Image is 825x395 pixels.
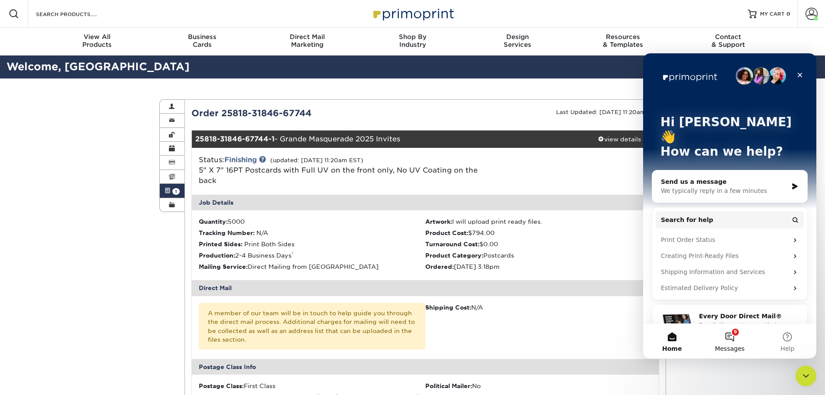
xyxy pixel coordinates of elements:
div: view details [581,135,659,144]
li: Postcards [425,251,652,260]
a: Shop ByIndustry [360,28,465,55]
span: 0 [786,11,790,17]
span: View All [45,33,150,41]
small: (updated: [DATE] 11:20am EST) [270,157,363,163]
div: Order 25818-31846-67744 [185,107,425,120]
span: Design [465,33,570,41]
strong: Production: [199,252,235,259]
img: Primoprint [369,4,456,23]
div: & Support [676,33,781,49]
iframe: Intercom live chat [643,53,816,359]
strong: Quantity: [199,218,228,225]
li: Direct Mailing from [GEOGRAPHIC_DATA] [199,262,425,271]
span: Business [149,33,255,41]
strong: 25818-31846-67744-1 [195,135,275,143]
li: [DATE] 3:18pm [425,262,652,271]
span: Direct Mail [255,33,360,41]
iframe: Google Customer Reviews [2,369,74,392]
div: & Templates [570,33,676,49]
strong: Tracking Number: [199,229,255,236]
div: Cards [149,33,255,49]
li: I will upload print ready files. [425,217,652,226]
div: - Grande Masquerade 2025 Invites [192,131,581,148]
li: $0.00 [425,240,652,248]
strong: Ordered: [425,263,454,270]
span: Contact [676,33,781,41]
a: Resources& Templates [570,28,676,55]
div: A member of our team will be in touch to help guide you through the direct mail process. Addition... [199,303,425,350]
a: Contact& Support [676,28,781,55]
a: 5" X 7" 16PT Postcards with Full UV on the front only, No UV Coating on the back [199,166,478,185]
a: Direct MailMarketing [255,28,360,55]
li: No [425,382,652,390]
span: MY CART [760,10,785,18]
strong: Artwork: [425,218,452,225]
small: Last Updated: [DATE] 11:20am EST [556,109,659,115]
div: Services [465,33,570,49]
div: Status: [192,155,503,186]
span: Resources [570,33,676,41]
strong: Turnaround Cost: [425,241,479,248]
div: Products [45,33,150,49]
strong: Product Category: [425,252,483,259]
span: Shop By [360,33,465,41]
div: Industry [360,33,465,49]
a: View AllProducts [45,28,150,55]
div: Job Details [192,195,659,210]
div: Postage Class Info [192,359,659,375]
span: Print Both Sides [244,241,294,248]
div: Direct Mail [192,280,659,296]
strong: Postage Class: [199,382,244,389]
li: 5000 [199,217,425,226]
strong: Shipping Cost: [425,304,471,311]
span: N/A [256,229,268,236]
li: 2-4 Business Days [199,251,425,260]
div: Marketing [255,33,360,49]
a: DesignServices [465,28,570,55]
strong: Product Cost: [425,229,468,236]
li: First Class [199,382,425,390]
input: SEARCH PRODUCTS..... [35,9,120,19]
iframe: Intercom live chat [796,366,816,386]
strong: Mailing Service: [199,263,248,270]
div: N/A [425,303,652,312]
span: 1 [172,188,180,195]
a: 1 [160,184,185,198]
strong: Printed Sides: [199,241,243,248]
strong: Political Mailer: [425,382,472,389]
a: view details [581,131,659,148]
a: BusinessCards [149,28,255,55]
a: Finishing [224,156,257,164]
li: $794.00 [425,229,652,237]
